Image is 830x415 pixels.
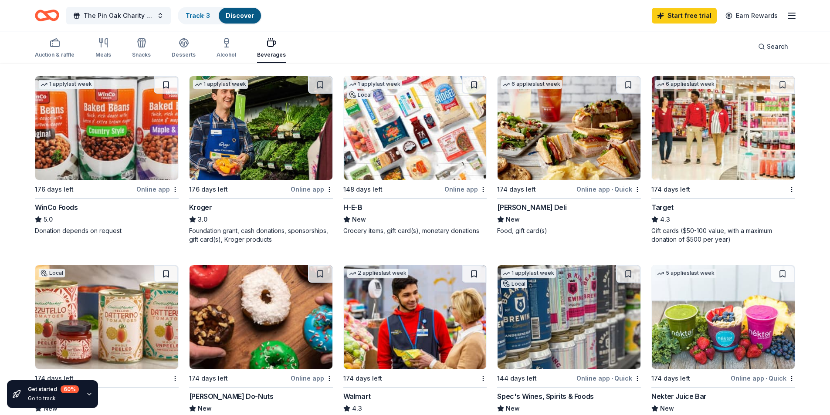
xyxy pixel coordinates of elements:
[444,184,487,195] div: Online app
[35,76,178,180] img: Image for WinCo Foods
[655,269,716,278] div: 5 applies last week
[186,12,210,19] a: Track· 3
[189,76,333,244] a: Image for Kroger1 applylast week176 days leftOnline appKroger3.0Foundation grant, cash donations,...
[343,373,382,384] div: 174 days left
[651,202,674,213] div: Target
[655,80,716,89] div: 6 applies last week
[611,186,613,193] span: •
[497,391,593,402] div: Spec's Wines, Spirits & Foods
[611,375,613,382] span: •
[652,76,795,180] img: Image for Target
[751,38,795,55] button: Search
[189,373,228,384] div: 174 days left
[343,202,362,213] div: H-E-B
[132,51,151,58] div: Snacks
[660,403,674,414] span: New
[198,403,212,414] span: New
[498,265,640,369] img: Image for Spec's Wines, Spirits & Foods
[189,184,228,195] div: 176 days left
[576,184,641,195] div: Online app Quick
[226,12,254,19] a: Discover
[651,391,707,402] div: Nekter Juice Bar
[343,226,487,235] div: Grocery items, gift card(s), monetary donations
[497,184,536,195] div: 174 days left
[35,51,75,58] div: Auction & raffle
[652,8,717,24] a: Start free trial
[498,76,640,180] img: Image for McAlister's Deli
[44,214,53,225] span: 5.0
[257,34,286,63] button: Beverages
[35,76,179,235] a: Image for WinCo Foods1 applylast week176 days leftOnline appWinCo Foods5.0Donation depends on req...
[35,265,178,369] img: Image for Central Market
[198,214,207,225] span: 3.0
[66,7,171,24] button: The Pin Oak Charity Horse Show
[95,51,111,58] div: Meals
[652,265,795,369] img: Image for Nekter Juice Bar
[352,214,366,225] span: New
[343,184,383,195] div: 148 days left
[343,391,371,402] div: Walmart
[651,184,690,195] div: 174 days left
[344,265,487,369] img: Image for Walmart
[501,280,527,288] div: Local
[193,80,248,89] div: 1 apply last week
[497,202,566,213] div: [PERSON_NAME] Deli
[61,385,79,393] div: 60 %
[660,214,670,225] span: 4.3
[28,385,79,393] div: Get started
[172,51,196,58] div: Desserts
[347,80,402,89] div: 1 apply last week
[35,202,78,213] div: WinCo Foods
[189,202,212,213] div: Kroger
[731,373,795,384] div: Online app Quick
[190,265,332,369] img: Image for Shipley Do-Nuts
[291,373,333,384] div: Online app
[217,34,236,63] button: Alcohol
[497,76,641,235] a: Image for McAlister's Deli6 applieslast week174 days leftOnline app•Quick[PERSON_NAME] DeliNewFoo...
[506,403,520,414] span: New
[132,34,151,63] button: Snacks
[344,76,487,180] img: Image for H-E-B
[651,226,795,244] div: Gift cards ($50-100 value, with a maximum donation of $500 per year)
[343,76,487,235] a: Image for H-E-B1 applylast weekLocal148 days leftOnline appH-E-BNewGrocery items, gift card(s), m...
[347,91,373,99] div: Local
[352,403,362,414] span: 4.3
[651,76,795,244] a: Image for Target6 applieslast week174 days leftTarget4.3Gift cards ($50-100 value, with a maximum...
[39,269,65,277] div: Local
[35,226,179,235] div: Donation depends on request
[497,373,537,384] div: 144 days left
[39,80,94,89] div: 1 apply last week
[766,375,767,382] span: •
[190,76,332,180] img: Image for Kroger
[178,7,262,24] button: Track· 3Discover
[651,373,690,384] div: 174 days left
[189,391,274,402] div: [PERSON_NAME] Do-Nuts
[189,226,333,244] div: Foundation grant, cash donations, sponsorships, gift card(s), Kroger products
[347,269,408,278] div: 2 applies last week
[291,184,333,195] div: Online app
[506,214,520,225] span: New
[720,8,783,24] a: Earn Rewards
[136,184,179,195] div: Online app
[501,269,556,278] div: 1 apply last week
[767,41,788,52] span: Search
[95,34,111,63] button: Meals
[576,373,641,384] div: Online app Quick
[501,80,562,89] div: 6 applies last week
[35,5,59,26] a: Home
[35,34,75,63] button: Auction & raffle
[497,226,641,235] div: Food, gift card(s)
[257,51,286,58] div: Beverages
[35,184,74,195] div: 176 days left
[28,395,79,402] div: Go to track
[84,10,153,21] span: The Pin Oak Charity Horse Show
[172,34,196,63] button: Desserts
[217,51,236,58] div: Alcohol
